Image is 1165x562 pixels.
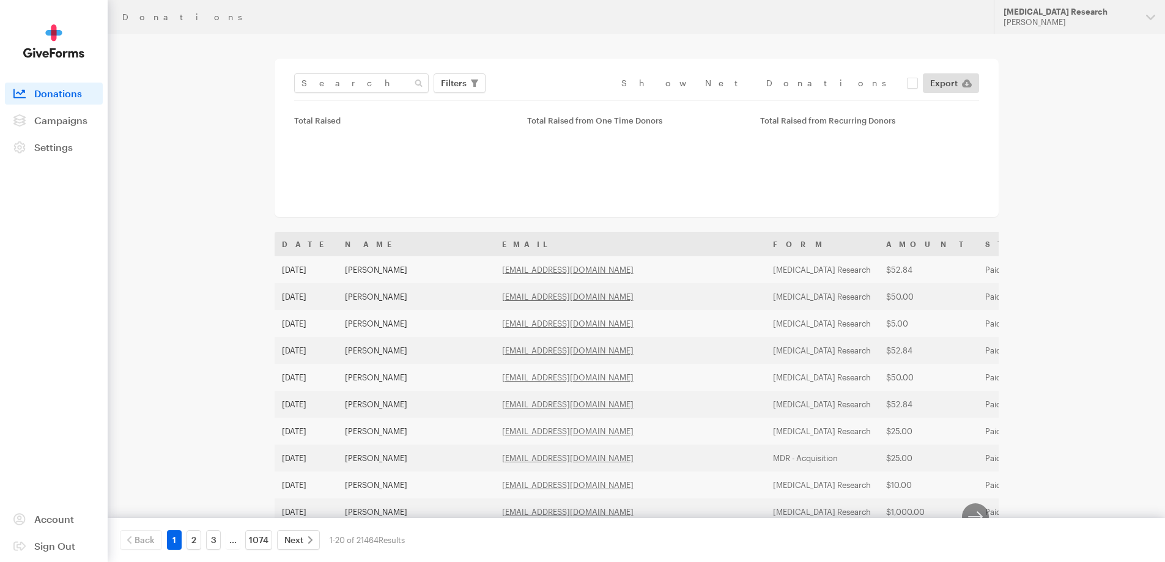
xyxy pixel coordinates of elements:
a: Next [277,530,320,550]
td: Paid [978,498,1068,525]
a: 1074 [245,530,272,550]
td: [DATE] [275,256,338,283]
td: [PERSON_NAME] [338,391,495,418]
a: Account [5,508,103,530]
td: [PERSON_NAME] [338,283,495,310]
td: [MEDICAL_DATA] Research [766,310,879,337]
td: [PERSON_NAME] [338,256,495,283]
span: Next [284,533,303,547]
a: [EMAIL_ADDRESS][DOMAIN_NAME] [502,507,634,517]
span: Donations [34,87,82,99]
td: [PERSON_NAME] [338,364,495,391]
td: [DATE] [275,364,338,391]
th: Name [338,232,495,256]
a: [EMAIL_ADDRESS][DOMAIN_NAME] [502,480,634,490]
div: 1-20 of 21464 [330,530,405,550]
td: $50.00 [879,283,978,310]
td: $50.00 [879,364,978,391]
td: [MEDICAL_DATA] Research [766,283,879,310]
td: [MEDICAL_DATA] Research [766,418,879,445]
td: [MEDICAL_DATA] Research [766,337,879,364]
td: [DATE] [275,471,338,498]
td: [PERSON_NAME] [338,418,495,445]
a: Sign Out [5,535,103,557]
th: Email [495,232,766,256]
td: [PERSON_NAME] [338,471,495,498]
td: [PERSON_NAME] [338,310,495,337]
a: Export [923,73,979,93]
div: Total Raised from Recurring Donors [760,116,978,125]
a: [EMAIL_ADDRESS][DOMAIN_NAME] [502,346,634,355]
th: Form [766,232,879,256]
td: Paid [978,391,1068,418]
img: GiveForms [23,24,84,58]
a: Campaigns [5,109,103,131]
input: Search Name & Email [294,73,429,93]
button: Filters [434,73,486,93]
td: $10.00 [879,471,978,498]
td: [DATE] [275,445,338,471]
td: Paid [978,283,1068,310]
td: [DATE] [275,391,338,418]
span: Filters [441,76,467,91]
td: $25.00 [879,445,978,471]
a: 2 [187,530,201,550]
a: [EMAIL_ADDRESS][DOMAIN_NAME] [502,319,634,328]
th: Date [275,232,338,256]
td: [DATE] [275,337,338,364]
td: [MEDICAL_DATA] Research [766,471,879,498]
a: [EMAIL_ADDRESS][DOMAIN_NAME] [502,292,634,301]
td: [DATE] [275,310,338,337]
a: Donations [5,83,103,105]
td: Paid [978,471,1068,498]
a: [EMAIL_ADDRESS][DOMAIN_NAME] [502,426,634,436]
div: [PERSON_NAME] [1004,17,1136,28]
td: [PERSON_NAME] [338,337,495,364]
div: [MEDICAL_DATA] Research [1004,7,1136,17]
td: $52.84 [879,256,978,283]
td: $52.84 [879,391,978,418]
a: 3 [206,530,221,550]
td: $52.84 [879,337,978,364]
td: Paid [978,418,1068,445]
span: Settings [34,141,73,153]
span: Export [930,76,958,91]
td: $5.00 [879,310,978,337]
td: Paid [978,337,1068,364]
span: Account [34,513,74,525]
td: MDR - Acquisition [766,445,879,471]
div: Total Raised from One Time Donors [527,116,745,125]
span: Campaigns [34,114,87,126]
a: [EMAIL_ADDRESS][DOMAIN_NAME] [502,372,634,382]
a: Settings [5,136,103,158]
td: [PERSON_NAME] [338,445,495,471]
div: Total Raised [294,116,512,125]
td: Paid [978,256,1068,283]
th: Amount [879,232,978,256]
a: [EMAIL_ADDRESS][DOMAIN_NAME] [502,265,634,275]
th: Status [978,232,1068,256]
span: Results [379,535,405,545]
td: [DATE] [275,283,338,310]
a: [EMAIL_ADDRESS][DOMAIN_NAME] [502,399,634,409]
td: Paid [978,364,1068,391]
a: [EMAIL_ADDRESS][DOMAIN_NAME] [502,453,634,463]
td: [DATE] [275,418,338,445]
td: [MEDICAL_DATA] Research [766,391,879,418]
td: Paid [978,445,1068,471]
td: $25.00 [879,418,978,445]
td: [PERSON_NAME] [338,498,495,525]
td: [MEDICAL_DATA] Research [766,498,879,525]
td: $1,000.00 [879,498,978,525]
span: Sign Out [34,540,75,552]
td: Paid [978,310,1068,337]
td: [MEDICAL_DATA] Research [766,364,879,391]
td: [DATE] [275,498,338,525]
td: [MEDICAL_DATA] Research [766,256,879,283]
